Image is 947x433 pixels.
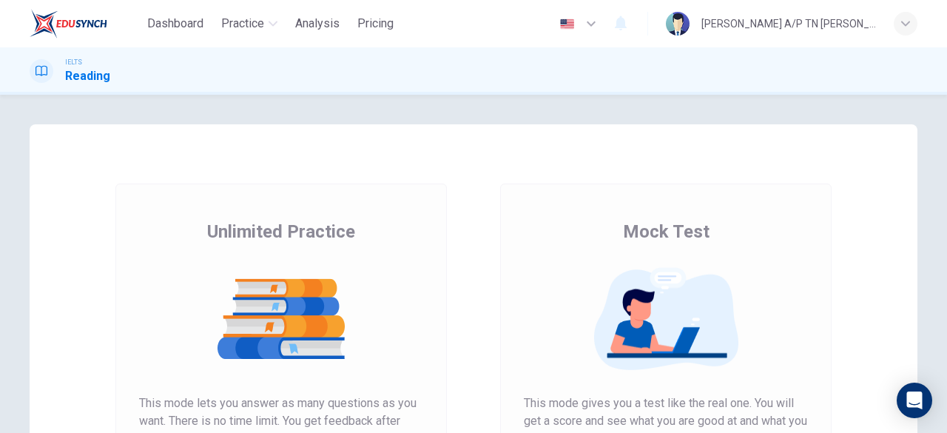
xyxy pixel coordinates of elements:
[351,10,400,37] button: Pricing
[289,10,346,37] button: Analysis
[701,15,876,33] div: [PERSON_NAME] A/P TN [PERSON_NAME]
[207,220,355,244] span: Unlimited Practice
[666,12,690,36] img: Profile picture
[65,67,110,85] h1: Reading
[295,15,340,33] span: Analysis
[65,57,82,67] span: IELTS
[30,9,141,38] a: EduSynch logo
[215,10,283,37] button: Practice
[897,383,932,418] div: Open Intercom Messenger
[221,15,264,33] span: Practice
[357,15,394,33] span: Pricing
[558,19,576,30] img: en
[623,220,710,244] span: Mock Test
[141,10,209,37] button: Dashboard
[30,9,107,38] img: EduSynch logo
[147,15,203,33] span: Dashboard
